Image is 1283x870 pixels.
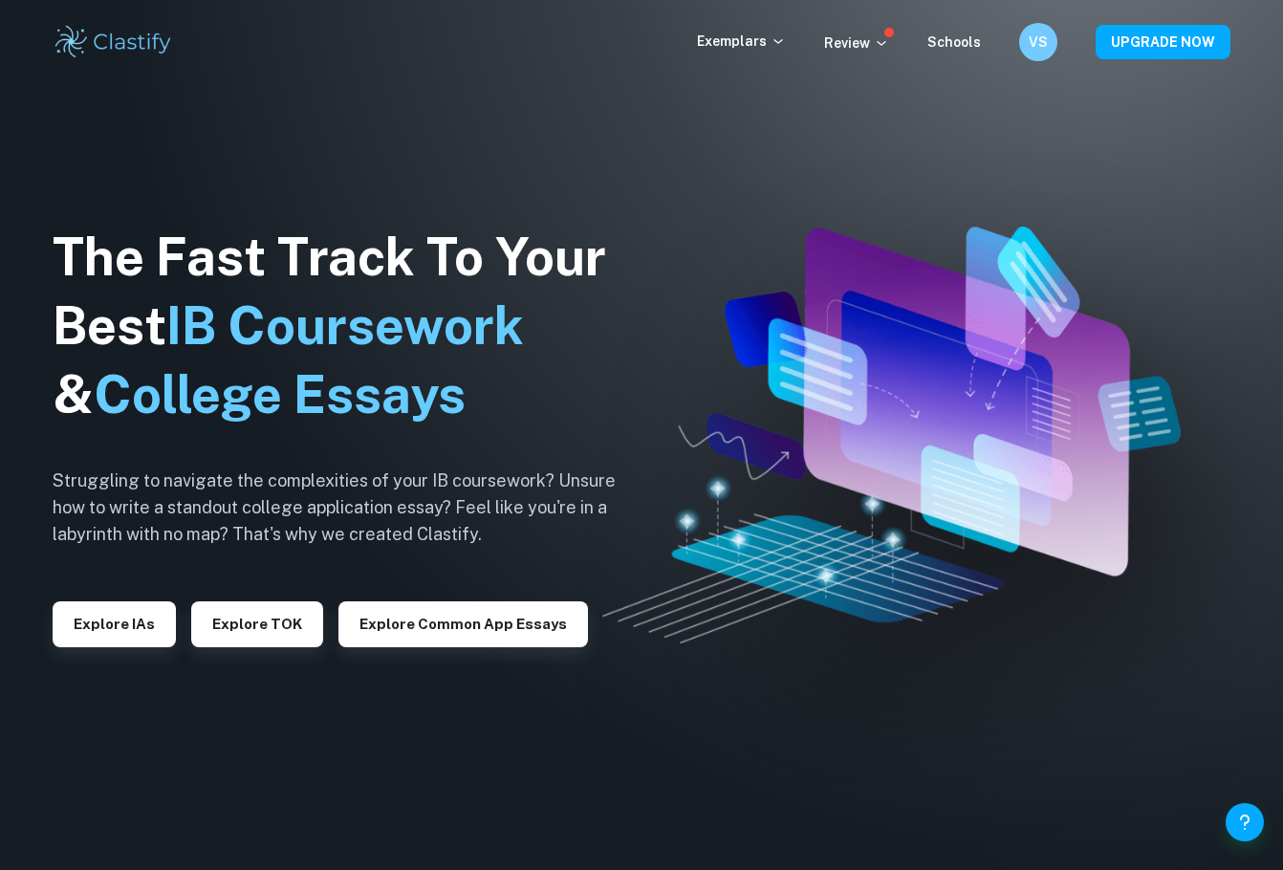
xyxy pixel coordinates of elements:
h6: Struggling to navigate the complexities of your IB coursework? Unsure how to write a standout col... [53,468,645,548]
a: Explore TOK [191,614,323,632]
img: Clastify hero [602,227,1180,644]
button: Help and Feedback [1226,803,1264,841]
span: IB Coursework [166,295,524,356]
button: Explore IAs [53,601,176,647]
button: Explore TOK [191,601,323,647]
button: UPGRADE NOW [1096,25,1230,59]
a: Explore IAs [53,614,176,632]
button: Explore Common App essays [338,601,588,647]
p: Review [824,33,889,54]
span: College Essays [94,364,466,424]
p: Exemplars [697,31,786,52]
a: Explore Common App essays [338,614,588,632]
button: VS [1019,23,1057,61]
h6: VS [1028,32,1050,53]
h1: The Fast Track To Your Best & [53,223,645,429]
img: Clastify logo [53,23,174,61]
a: Schools [927,34,981,50]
